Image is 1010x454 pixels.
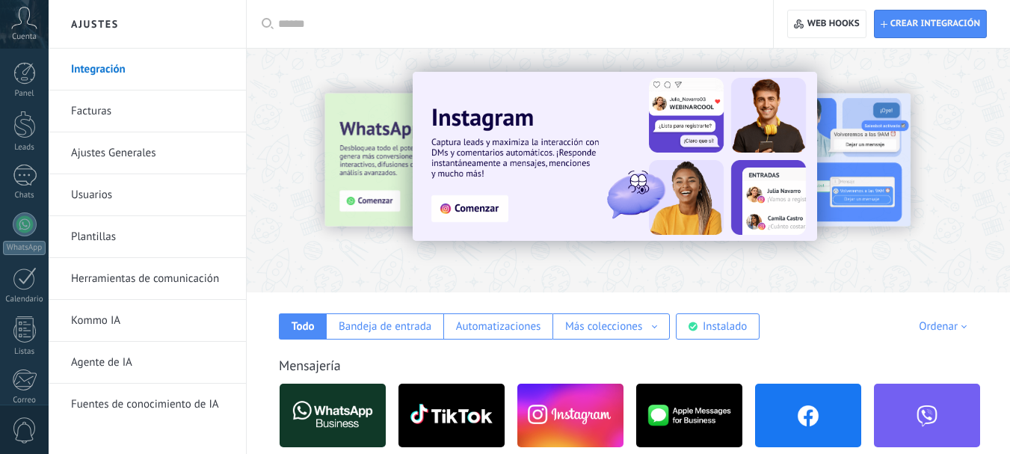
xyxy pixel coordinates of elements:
[49,91,246,132] li: Facturas
[71,342,231,384] a: Agente de IA
[71,216,231,258] a: Plantillas
[71,49,231,91] a: Integración
[339,319,431,334] div: Bandeja de entrada
[636,379,742,452] img: logo_main.png
[292,319,315,334] div: Todo
[3,347,46,357] div: Listas
[49,216,246,258] li: Plantillas
[71,174,231,216] a: Usuarios
[12,32,37,42] span: Cuenta
[49,132,246,174] li: Ajustes Generales
[49,258,246,300] li: Herramientas de comunicación
[279,357,341,374] a: Mensajería
[3,143,46,153] div: Leads
[71,132,231,174] a: Ajustes Generales
[755,379,861,452] img: facebook.png
[919,319,972,334] div: Ordenar
[874,379,980,452] img: viber.png
[49,342,246,384] li: Agente de IA
[3,295,46,304] div: Calendario
[49,384,246,425] li: Fuentes de conocimiento de IA
[49,300,246,342] li: Kommo IA
[413,72,817,241] img: Slide 1
[49,174,246,216] li: Usuarios
[807,18,860,30] span: Web hooks
[456,319,541,334] div: Automatizaciones
[71,384,231,426] a: Fuentes de conocimiento de IA
[517,379,623,452] img: instagram.png
[874,10,987,38] button: Crear integración
[3,89,46,99] div: Panel
[280,379,386,452] img: logo_main.png
[565,319,642,334] div: Más colecciones
[49,49,246,91] li: Integración
[3,396,46,405] div: Correo
[71,258,231,300] a: Herramientas de comunicación
[703,319,747,334] div: Instalado
[3,191,46,200] div: Chats
[71,300,231,342] a: Kommo IA
[3,241,46,255] div: WhatsApp
[71,91,231,132] a: Facturas
[890,18,980,30] span: Crear integración
[787,10,866,38] button: Web hooks
[398,379,505,452] img: logo_main.png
